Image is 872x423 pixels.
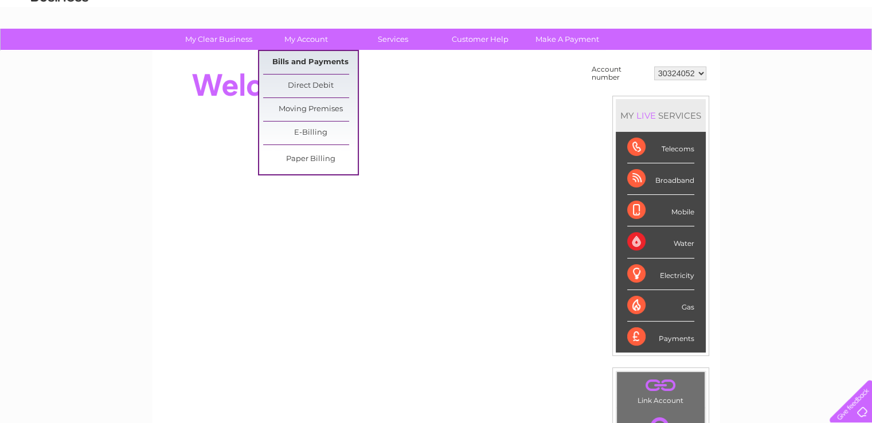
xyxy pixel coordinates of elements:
td: Account number [589,62,651,84]
a: Services [346,29,440,50]
a: E-Billing [263,122,358,144]
a: Water [670,49,692,57]
a: My Account [259,29,353,50]
a: Customer Help [433,29,527,50]
div: Payments [627,322,694,352]
div: Broadband [627,163,694,195]
div: Telecoms [627,132,694,163]
div: Clear Business is a trading name of Verastar Limited (registered in [GEOGRAPHIC_DATA] No. 3667643... [166,6,707,56]
a: Contact [796,49,824,57]
a: Blog [772,49,789,57]
a: Moving Premises [263,98,358,121]
a: Make A Payment [520,29,615,50]
a: My Clear Business [171,29,266,50]
img: logo.png [30,30,89,65]
div: Gas [627,290,694,322]
a: Log out [834,49,861,57]
a: 0333 014 3131 [656,6,735,20]
div: Water [627,226,694,258]
a: Telecoms [731,49,765,57]
a: Bills and Payments [263,51,358,74]
div: Electricity [627,258,694,290]
div: LIVE [634,110,658,121]
a: Direct Debit [263,75,358,97]
div: Mobile [627,195,694,226]
td: Link Account [616,371,705,408]
a: . [620,375,702,395]
a: Paper Billing [263,148,358,171]
a: Energy [699,49,724,57]
div: MY SERVICES [616,99,706,132]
